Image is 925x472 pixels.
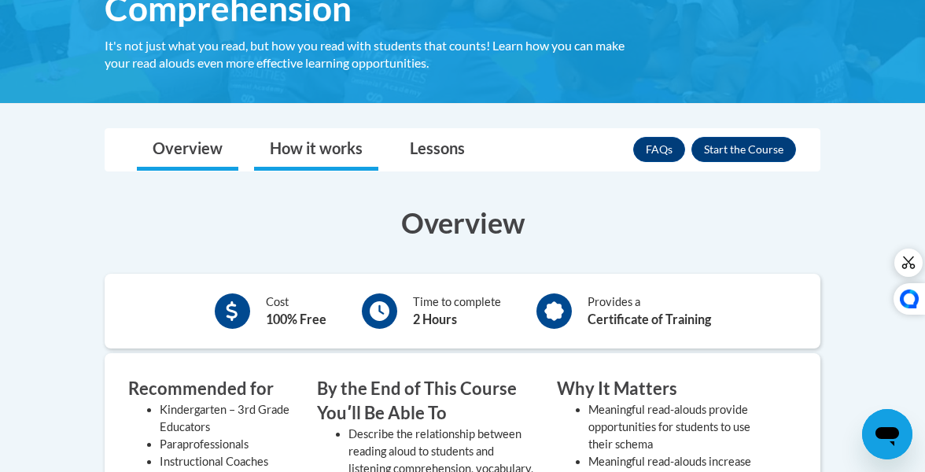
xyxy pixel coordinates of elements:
[137,129,238,171] a: Overview
[413,293,501,329] div: Time to complete
[588,401,773,453] li: Meaningful read-alouds provide opportunities for students to use their schema
[633,137,685,162] a: FAQs
[160,436,293,453] li: Paraprofessionals
[588,312,711,326] b: Certificate of Training
[317,377,533,426] h3: By the End of This Course Youʹll Be Able To
[160,401,293,436] li: Kindergarten – 3rd Grade Educators
[105,203,820,242] h3: Overview
[128,377,293,401] h3: Recommended for
[862,409,912,459] iframe: Button to launch messaging window
[588,293,711,329] div: Provides a
[394,129,481,171] a: Lessons
[413,312,457,326] b: 2 Hours
[160,453,293,470] li: Instructional Coaches
[105,37,647,72] div: It's not just what you read, but how you read with students that counts! Learn how you can make y...
[266,312,326,326] b: 100% Free
[266,293,326,329] div: Cost
[557,377,773,401] h3: Why It Matters
[691,137,796,162] button: Enroll
[254,129,378,171] a: How it works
